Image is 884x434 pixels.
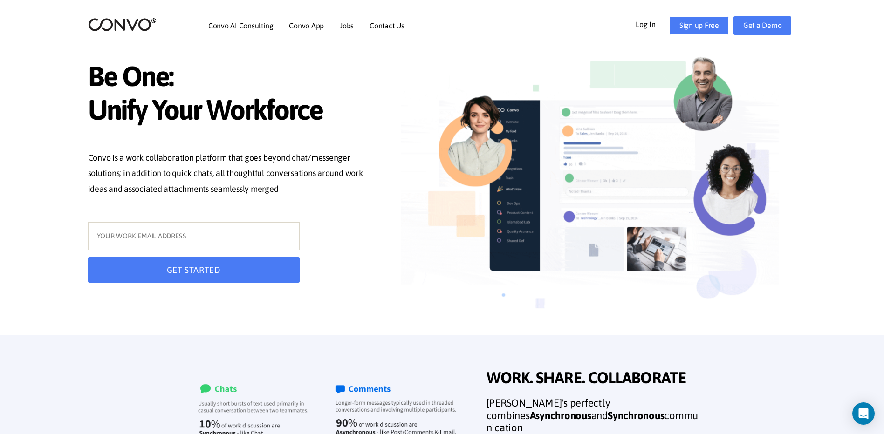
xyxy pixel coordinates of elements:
[208,22,273,29] a: Convo AI Consulting
[852,402,875,425] div: Open Intercom Messenger
[88,257,300,283] button: GET STARTED
[289,22,324,29] a: Convo App
[401,44,780,338] img: image_not_found
[88,60,375,95] span: Be One:
[636,16,670,31] a: Log In
[88,93,375,129] span: Unify Your Workforce
[608,409,664,421] strong: Synchronous
[670,16,729,35] a: Sign up Free
[88,17,157,32] img: logo_2.png
[88,150,375,199] p: Convo is a work collaboration platform that goes beyond chat/messenger solutions; in addition to ...
[487,368,701,390] span: WORK. SHARE. COLLABORATE
[88,222,300,250] input: YOUR WORK EMAIL ADDRESS
[370,22,404,29] a: Contact Us
[733,16,792,35] a: Get a Demo
[530,409,591,421] strong: Asynchronous
[340,22,354,29] a: Jobs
